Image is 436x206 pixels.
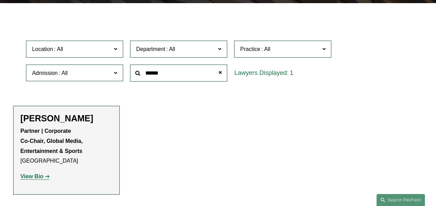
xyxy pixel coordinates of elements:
span: Admission [32,70,58,76]
a: Search this site [376,194,425,206]
span: Practice [240,46,260,52]
h2: [PERSON_NAME] [20,113,112,123]
a: View Bio [20,173,50,179]
strong: Partner | Corporate Co-Chair, Global Media, Entertainment & Sports [20,128,84,154]
p: [GEOGRAPHIC_DATA] [20,126,112,166]
span: 1 [290,69,293,76]
span: Department [136,46,165,52]
span: Location [32,46,53,52]
strong: View Bio [20,173,43,179]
